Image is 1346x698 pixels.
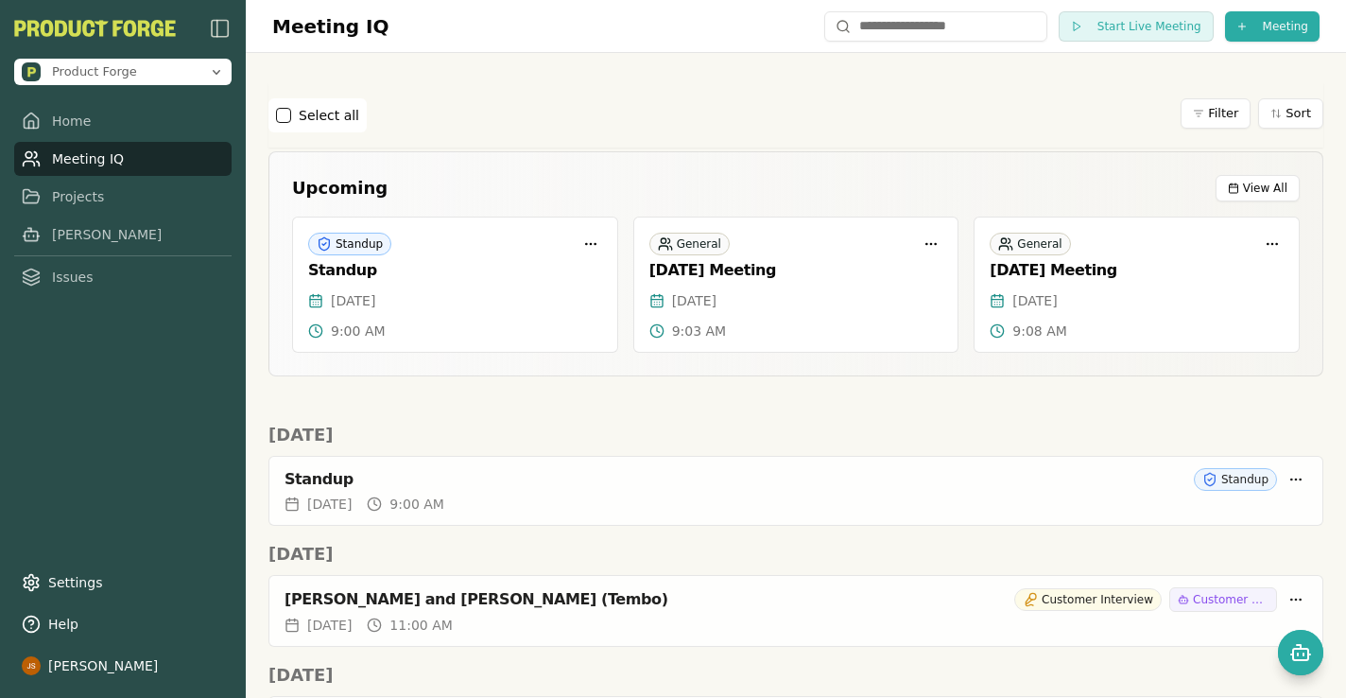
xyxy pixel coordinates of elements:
button: More options [1261,233,1284,255]
span: Customer Research [1193,592,1268,607]
span: 9:03 AM [672,322,727,340]
span: [DATE] [331,291,375,310]
div: [PERSON_NAME] and [PERSON_NAME] (Tembo) [285,590,1007,609]
h1: Meeting IQ [272,12,388,41]
h2: [DATE] [268,541,1323,567]
a: [PERSON_NAME] [14,218,232,252]
a: Settings [14,566,232,600]
button: Start Live Meeting [1059,11,1214,42]
a: Issues [14,260,232,294]
div: Standup [1194,468,1277,491]
span: 9:08 AM [1012,322,1067,340]
span: 9:00 AM [331,322,386,340]
a: StandupStandup[DATE]9:00 AM [268,456,1323,526]
span: Start Live Meeting [1097,19,1201,34]
button: More options [1285,588,1307,611]
div: [DATE] Meeting [990,261,1284,280]
button: Open chat [1278,630,1323,675]
img: Product Forge [22,62,41,81]
button: Meeting [1225,11,1320,42]
span: 11:00 AM [389,616,452,635]
a: Projects [14,180,232,214]
a: [PERSON_NAME] and [PERSON_NAME] (Tembo)Customer InterviewCustomer Research[DATE]11:00 AM [268,575,1323,647]
span: Meeting [1263,19,1308,34]
button: Open organization switcher [14,59,232,85]
h2: [DATE] [268,662,1323,689]
img: Product Forge [14,20,176,37]
button: View All [1216,175,1300,201]
div: Customer Interview [1014,588,1162,611]
div: [DATE] Meeting [649,261,943,280]
span: [DATE] [307,616,352,635]
span: 9:00 AM [389,495,444,514]
div: Standup [285,470,1186,489]
label: Select all [299,106,359,125]
button: Sort [1258,98,1323,129]
button: Help [14,607,232,641]
span: [DATE] [672,291,716,310]
div: Standup [308,261,602,280]
a: Home [14,104,232,138]
span: [DATE] [1012,291,1057,310]
h2: [DATE] [268,422,1323,448]
h2: Upcoming [292,175,388,201]
button: PF-Logo [14,20,176,37]
button: More options [579,233,602,255]
a: Meeting IQ [14,142,232,176]
button: More options [920,233,942,255]
img: sidebar [209,17,232,40]
div: General [990,233,1070,255]
div: General [649,233,730,255]
span: [DATE] [307,495,352,514]
button: [PERSON_NAME] [14,649,232,683]
span: View All [1243,181,1287,196]
img: profile [22,656,41,675]
button: Filter [1181,98,1251,129]
div: Standup [308,233,391,255]
button: More options [1285,468,1307,491]
span: Product Forge [52,63,137,80]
